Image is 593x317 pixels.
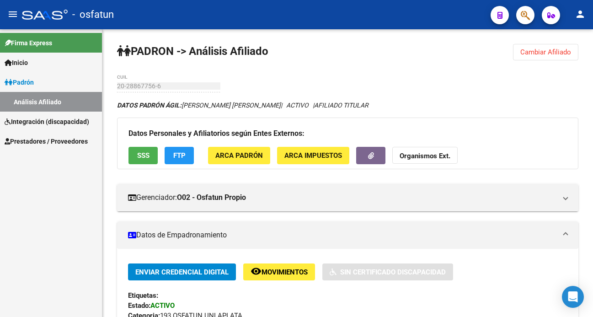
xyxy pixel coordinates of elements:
[117,184,578,211] mat-expansion-panel-header: Gerenciador:O02 - Osfatun Propio
[128,263,236,280] button: Enviar Credencial Digital
[322,263,453,280] button: Sin Certificado Discapacidad
[150,301,175,310] strong: ACTIVO
[262,268,308,276] span: Movimientos
[7,9,18,20] mat-icon: menu
[165,147,194,164] button: FTP
[117,102,369,109] i: | ACTIVO |
[117,221,578,249] mat-expansion-panel-header: Datos de Empadronamiento
[72,5,114,25] span: - osfatun
[562,286,584,308] div: Open Intercom Messenger
[400,152,450,161] strong: Organismos Ext.
[128,147,158,164] button: SSS
[575,9,586,20] mat-icon: person
[5,38,52,48] span: Firma Express
[208,147,270,164] button: ARCA Padrón
[5,136,88,146] span: Prestadores / Proveedores
[314,102,369,109] span: AFILIADO TITULAR
[243,263,315,280] button: Movimientos
[128,230,556,240] mat-panel-title: Datos de Empadronamiento
[128,127,567,140] h3: Datos Personales y Afiliatorios según Entes Externos:
[135,268,229,276] span: Enviar Credencial Digital
[340,268,446,276] span: Sin Certificado Discapacidad
[392,147,458,164] button: Organismos Ext.
[128,301,150,310] strong: Estado:
[177,193,246,203] strong: O02 - Osfatun Propio
[513,44,578,60] button: Cambiar Afiliado
[277,147,349,164] button: ARCA Impuestos
[5,58,28,68] span: Inicio
[251,266,262,277] mat-icon: remove_red_eye
[520,48,571,56] span: Cambiar Afiliado
[128,193,556,203] mat-panel-title: Gerenciador:
[215,152,263,160] span: ARCA Padrón
[117,102,182,109] strong: DATOS PADRÓN ÁGIL:
[5,77,34,87] span: Padrón
[5,117,89,127] span: Integración (discapacidad)
[137,152,150,160] span: SSS
[117,102,281,109] span: [PERSON_NAME] [PERSON_NAME]
[117,45,268,58] strong: PADRON -> Análisis Afiliado
[284,152,342,160] span: ARCA Impuestos
[128,291,158,300] strong: Etiquetas:
[173,152,186,160] span: FTP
